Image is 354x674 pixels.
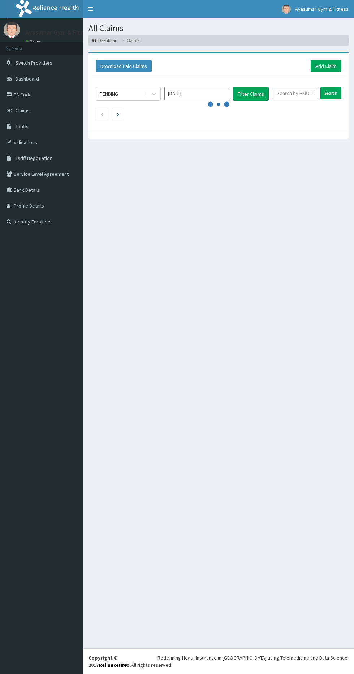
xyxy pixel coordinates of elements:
[282,5,291,14] img: User Image
[311,60,341,72] a: Add Claim
[320,87,341,99] input: Search
[99,662,130,668] a: RelianceHMO
[117,111,119,117] a: Next page
[272,87,318,99] input: Search by HMO ID
[88,655,131,668] strong: Copyright © 2017 .
[208,94,229,115] svg: audio-loading
[92,37,119,43] a: Dashboard
[233,87,269,101] button: Filter Claims
[100,111,104,117] a: Previous page
[16,60,52,66] span: Switch Providers
[157,654,349,661] div: Redefining Heath Insurance in [GEOGRAPHIC_DATA] using Telemedicine and Data Science!
[96,60,152,72] button: Download Paid Claims
[120,37,139,43] li: Claims
[16,75,39,82] span: Dashboard
[16,155,52,161] span: Tariff Negotiation
[83,648,354,674] footer: All rights reserved.
[16,123,29,130] span: Tariffs
[25,39,43,44] a: Online
[88,23,349,33] h1: All Claims
[295,6,349,12] span: Ayasumar Gym & Fitness
[100,90,118,97] div: PENDING
[16,107,30,114] span: Claims
[164,87,229,100] input: Select Month and Year
[25,29,94,36] p: Ayasumar Gym & Fitness
[4,22,20,38] img: User Image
